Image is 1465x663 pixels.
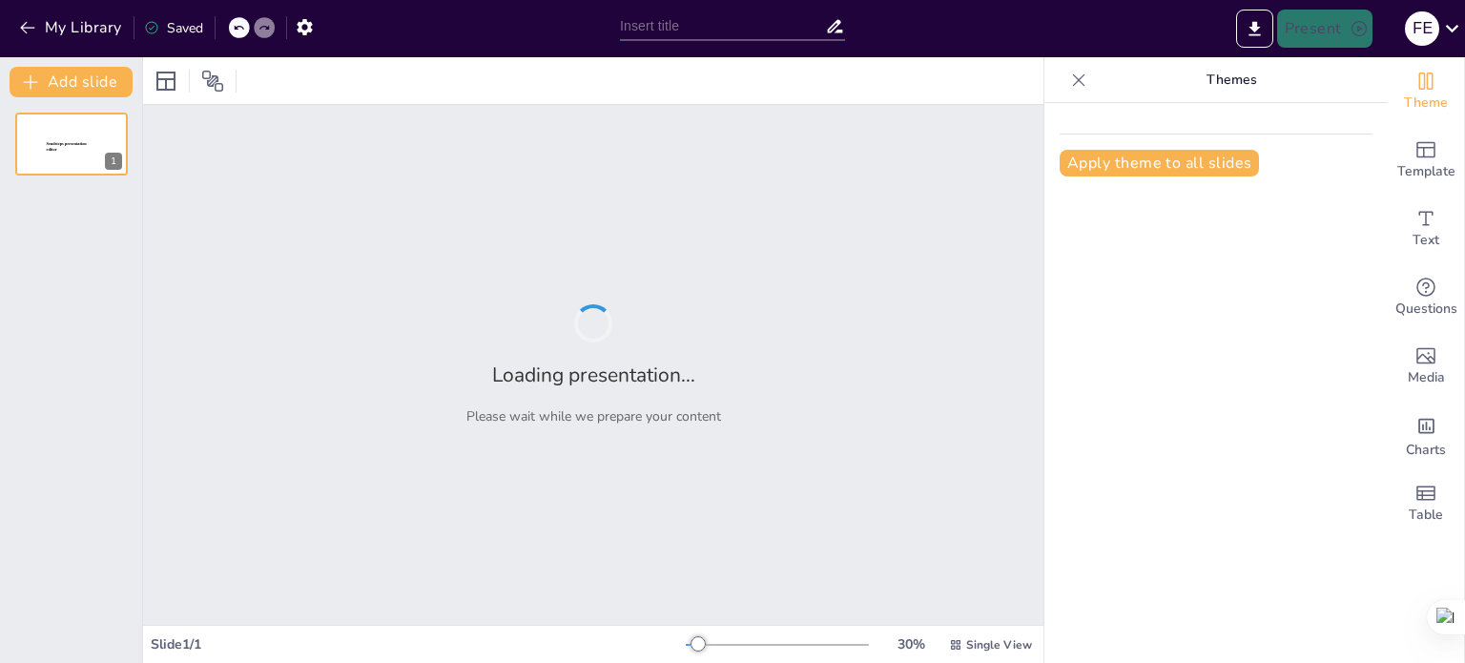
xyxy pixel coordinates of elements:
div: Layout [151,66,181,96]
div: 30 % [888,635,934,653]
button: Present [1277,10,1372,48]
span: Media [1408,367,1445,388]
div: Add images, graphics, shapes or video [1388,332,1464,401]
input: Insert title [620,12,825,40]
span: Position [201,70,224,93]
div: F E [1405,11,1439,46]
div: 1 [105,153,122,170]
div: Add ready made slides [1388,126,1464,195]
span: Questions [1395,299,1457,320]
h2: Loading presentation... [492,362,695,388]
button: Apply theme to all slides [1060,150,1259,176]
div: Get real-time input from your audience [1388,263,1464,332]
div: Change the overall theme [1388,57,1464,126]
span: Template [1397,161,1455,182]
span: Theme [1404,93,1448,114]
button: Export to PowerPoint [1236,10,1273,48]
span: Sendsteps presentation editor [47,142,87,153]
span: Table [1409,505,1443,526]
span: Single View [966,637,1032,653]
span: Charts [1406,440,1446,461]
p: Themes [1094,57,1369,103]
p: Please wait while we prepare your content [466,407,721,425]
button: F E [1405,10,1439,48]
button: Add slide [10,67,133,97]
button: My Library [14,12,130,43]
span: Text [1413,230,1439,251]
div: 1 [15,113,128,176]
div: Add a table [1388,469,1464,538]
div: Slide 1 / 1 [151,635,686,653]
div: Add text boxes [1388,195,1464,263]
div: Add charts and graphs [1388,401,1464,469]
div: Saved [144,19,203,37]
